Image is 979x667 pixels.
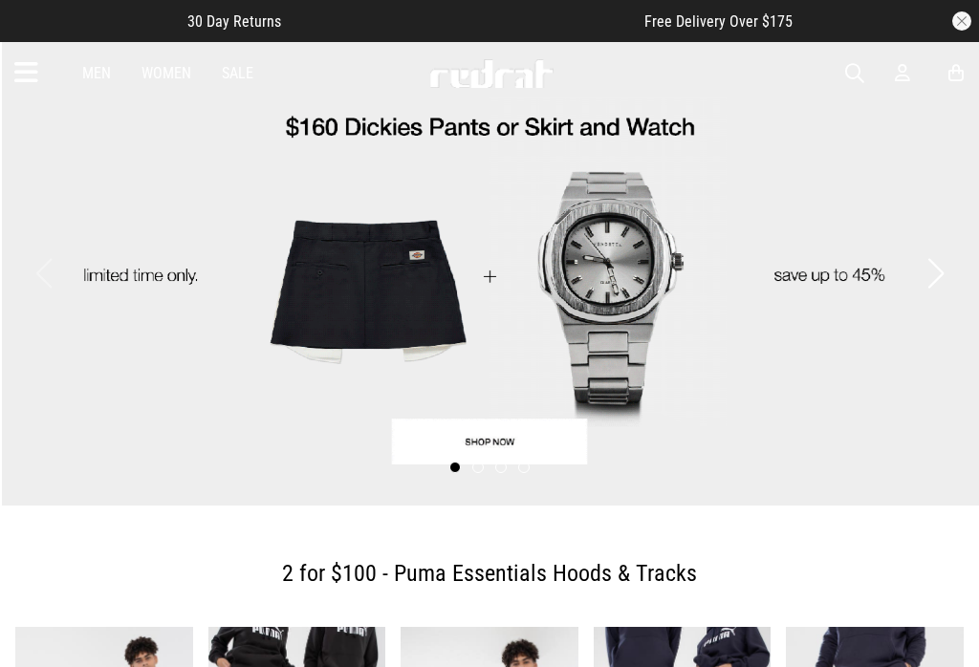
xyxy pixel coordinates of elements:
[141,64,191,82] a: Women
[187,12,281,31] span: 30 Day Returns
[923,252,948,294] button: Next slide
[222,64,253,82] a: Sale
[319,11,606,31] iframe: Customer reviews powered by Trustpilot
[428,59,555,88] img: Redrat logo
[31,252,56,294] button: Previous slide
[31,554,948,592] h2: 2 for $100 - Puma Essentials Hoods & Tracks
[644,12,793,31] span: Free Delivery Over $175
[82,64,111,82] a: Men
